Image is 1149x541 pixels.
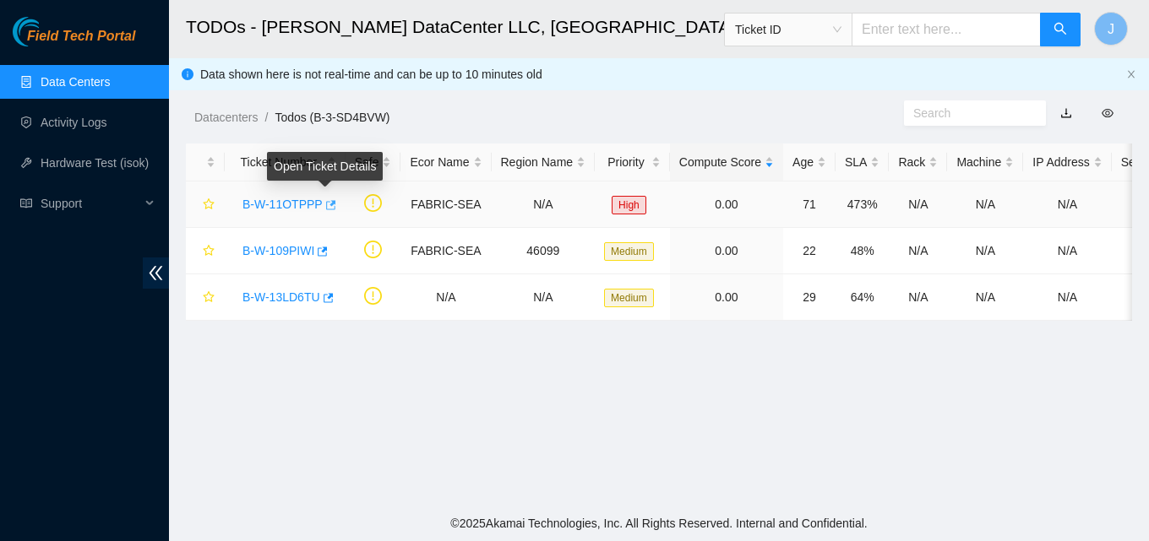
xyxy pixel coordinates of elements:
span: star [203,245,215,258]
a: Datacenters [194,111,258,124]
button: star [195,284,215,311]
td: N/A [492,181,596,228]
span: Support [41,187,140,220]
td: N/A [889,181,947,228]
button: star [195,191,215,218]
a: B-W-109PIWI [242,244,314,257]
a: Todos (B-3-SD4BVW) [275,111,389,124]
button: J [1094,12,1128,46]
td: 64% [836,274,889,321]
td: FABRIC-SEA [400,181,491,228]
span: exclamation-circle [364,194,382,212]
span: / [264,111,268,124]
td: N/A [947,181,1023,228]
a: B-W-13LD6TU [242,290,320,304]
span: High [612,196,646,214]
td: N/A [889,274,947,321]
td: 29 [783,274,836,321]
td: 473% [836,181,889,228]
td: N/A [1023,274,1111,321]
span: exclamation-circle [364,241,382,258]
div: Open Ticket Details [267,152,383,181]
a: Hardware Test (isok) [41,156,149,170]
td: N/A [889,228,947,274]
input: Enter text here... [852,13,1041,46]
span: J [1108,19,1114,40]
span: Field Tech Portal [27,29,135,45]
td: 0.00 [670,274,783,321]
span: Ticket ID [735,17,841,42]
span: search [1054,22,1067,38]
button: download [1048,100,1085,127]
a: Activity Logs [41,116,107,129]
td: N/A [400,274,491,321]
td: N/A [1023,181,1111,228]
td: N/A [947,274,1023,321]
td: FABRIC-SEA [400,228,491,274]
span: exclamation-circle [364,287,382,305]
span: star [203,291,215,305]
td: 46099 [492,228,596,274]
button: star [195,237,215,264]
span: star [203,198,215,212]
span: eye [1102,107,1114,119]
span: Medium [604,289,654,307]
td: 0.00 [670,228,783,274]
button: search [1040,13,1081,46]
span: Medium [604,242,654,261]
td: N/A [947,228,1023,274]
footer: © 2025 Akamai Technologies, Inc. All Rights Reserved. Internal and Confidential. [169,506,1149,541]
img: Akamai Technologies [13,17,85,46]
td: 0.00 [670,181,783,228]
span: double-left [143,257,169,289]
a: download [1060,106,1072,120]
td: N/A [1023,228,1111,274]
a: B-W-11OTPPP [242,197,323,211]
a: Data Centers [41,75,110,89]
span: close [1126,69,1136,79]
td: 71 [783,181,836,228]
td: N/A [492,274,596,321]
td: 48% [836,228,889,274]
a: Akamai TechnologiesField Tech Portal [13,30,135,52]
button: close [1126,69,1136,80]
input: Search [913,104,1023,122]
span: read [20,197,32,209]
td: 22 [783,228,836,274]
